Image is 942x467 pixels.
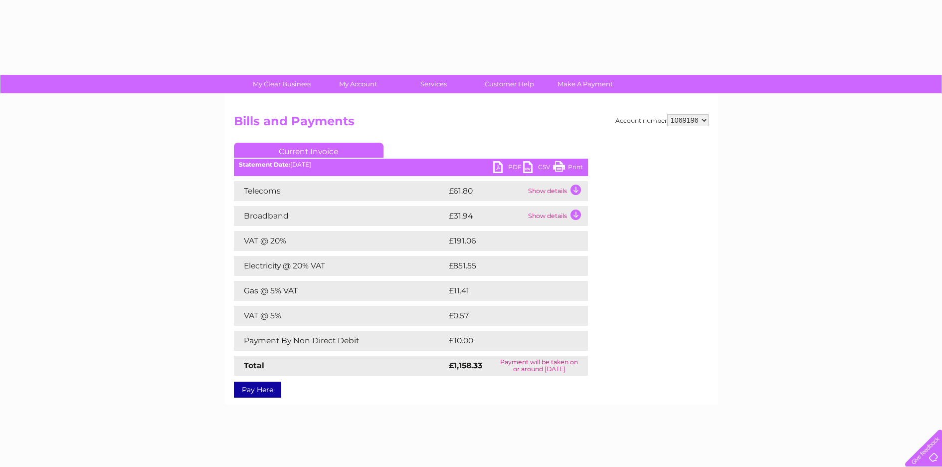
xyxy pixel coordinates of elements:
a: My Clear Business [241,75,323,93]
td: Show details [526,181,588,201]
td: Show details [526,206,588,226]
td: £31.94 [446,206,526,226]
a: My Account [317,75,399,93]
strong: Total [244,361,264,370]
a: Customer Help [468,75,551,93]
a: Services [392,75,475,93]
td: Telecoms [234,181,446,201]
td: £10.00 [446,331,567,351]
div: [DATE] [234,161,588,168]
a: PDF [493,161,523,176]
td: £11.41 [446,281,565,301]
td: VAT @ 5% [234,306,446,326]
div: Account number [615,114,709,126]
a: Current Invoice [234,143,383,158]
a: Make A Payment [544,75,626,93]
td: Payment By Non Direct Debit [234,331,446,351]
td: Payment will be taken on or around [DATE] [491,356,587,376]
td: £0.57 [446,306,565,326]
td: Electricity @ 20% VAT [234,256,446,276]
td: Gas @ 5% VAT [234,281,446,301]
td: Broadband [234,206,446,226]
td: VAT @ 20% [234,231,446,251]
td: £191.06 [446,231,569,251]
a: Pay Here [234,382,281,398]
td: £851.55 [446,256,569,276]
b: Statement Date: [239,161,290,168]
a: CSV [523,161,553,176]
td: £61.80 [446,181,526,201]
h2: Bills and Payments [234,114,709,133]
a: Print [553,161,583,176]
strong: £1,158.33 [449,361,482,370]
